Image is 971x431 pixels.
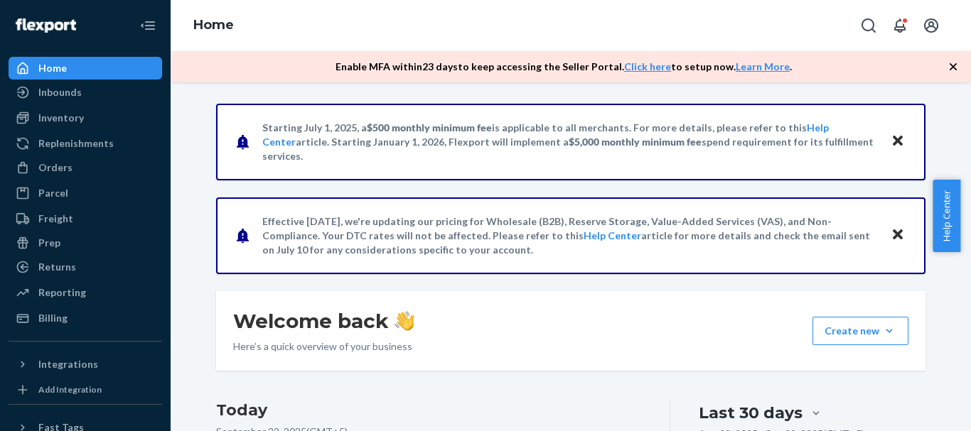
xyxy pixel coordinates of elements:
[917,11,945,40] button: Open account menu
[38,160,73,175] div: Orders
[38,136,114,151] div: Replenishments
[9,256,162,278] a: Returns
[9,207,162,230] a: Freight
[336,60,792,74] p: Enable MFA within 23 days to keep accessing the Seller Portal. to setup now. .
[9,107,162,129] a: Inventory
[182,5,245,46] ol: breadcrumbs
[16,18,76,33] img: Flexport logo
[262,214,877,257] p: Effective [DATE], we're updating our pricing for Wholesale (B2B), Reserve Storage, Value-Added Se...
[812,317,908,345] button: Create new
[38,285,86,300] div: Reporting
[9,156,162,179] a: Orders
[38,85,82,99] div: Inbounds
[38,61,67,75] div: Home
[193,17,234,33] a: Home
[9,182,162,204] a: Parcel
[886,11,914,40] button: Open notifications
[395,311,414,331] img: hand-wave emoji
[367,121,492,133] span: $500 monthly minimum fee
[9,281,162,304] a: Reporting
[233,339,414,354] p: Here’s a quick overview of your business
[262,121,877,163] p: Starting July 1, 2025, a is applicable to all merchants. For more details, please refer to this a...
[216,399,640,422] h3: Today
[699,402,803,424] div: Last 30 days
[9,307,162,329] a: Billing
[38,260,76,274] div: Returns
[38,111,84,125] div: Inventory
[624,60,671,72] a: Click here
[31,10,60,23] span: Chat
[38,236,60,250] div: Prep
[9,381,162,398] a: Add Integration
[9,231,162,254] a: Prep
[584,229,641,241] a: Help Center
[569,136,702,148] span: $5,000 monthly minimum fee
[9,132,162,155] a: Replenishments
[233,308,414,334] h1: Welcome back
[38,357,98,371] div: Integrations
[9,353,162,376] button: Integrations
[38,186,68,200] div: Parcel
[736,60,790,72] a: Learn More
[38,383,102,395] div: Add Integration
[889,225,907,246] button: Close
[933,180,960,252] button: Help Center
[38,212,73,226] div: Freight
[854,11,883,40] button: Open Search Box
[38,311,68,325] div: Billing
[9,81,162,104] a: Inbounds
[889,131,907,152] button: Close
[9,57,162,80] a: Home
[134,11,162,40] button: Close Navigation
